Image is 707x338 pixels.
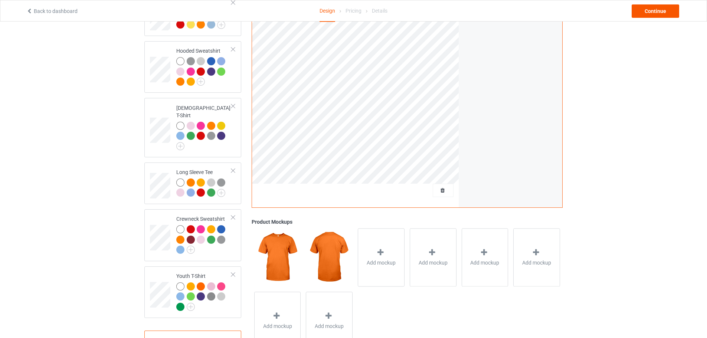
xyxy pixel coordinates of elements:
[632,4,679,18] div: Continue
[144,266,241,318] div: Youth T-Shirt
[522,259,551,266] span: Add mockup
[176,0,232,28] div: Premium Fit Mens Tee
[320,0,335,22] div: Design
[207,292,215,301] img: heather_texture.png
[462,228,508,286] div: Add mockup
[470,259,499,266] span: Add mockup
[176,104,232,148] div: [DEMOGRAPHIC_DATA] T-Shirt
[315,322,344,330] span: Add mockup
[187,246,195,254] img: svg+xml;base64,PD94bWwgdmVyc2lvbj0iMS4wIiBlbmNvZGluZz0iVVRGLTgiPz4KPHN2ZyB3aWR0aD0iMjJweCIgaGVpZ2...
[176,215,232,253] div: Crewneck Sweatshirt
[410,228,456,286] div: Add mockup
[419,259,448,266] span: Add mockup
[217,21,225,29] img: svg+xml;base64,PD94bWwgdmVyc2lvbj0iMS4wIiBlbmNvZGluZz0iVVRGLTgiPz4KPHN2ZyB3aWR0aD0iMjJweCIgaGVpZ2...
[358,228,405,286] div: Add mockup
[217,189,225,197] img: svg+xml;base64,PD94bWwgdmVyc2lvbj0iMS4wIiBlbmNvZGluZz0iVVRGLTgiPz4KPHN2ZyB3aWR0aD0iMjJweCIgaGVpZ2...
[252,218,563,226] div: Product Mockups
[187,303,195,311] img: svg+xml;base64,PD94bWwgdmVyc2lvbj0iMS4wIiBlbmNvZGluZz0iVVRGLTgiPz4KPHN2ZyB3aWR0aD0iMjJweCIgaGVpZ2...
[513,228,560,286] div: Add mockup
[176,168,232,196] div: Long Sleeve Tee
[144,163,241,204] div: Long Sleeve Tee
[254,228,301,286] img: regular.jpg
[144,209,241,261] div: Crewneck Sweatshirt
[197,78,205,86] img: svg+xml;base64,PD94bWwgdmVyc2lvbj0iMS4wIiBlbmNvZGluZz0iVVRGLTgiPz4KPHN2ZyB3aWR0aD0iMjJweCIgaGVpZ2...
[306,228,352,286] img: regular.jpg
[176,142,184,150] img: svg+xml;base64,PD94bWwgdmVyc2lvbj0iMS4wIiBlbmNvZGluZz0iVVRGLTgiPz4KPHN2ZyB3aWR0aD0iMjJweCIgaGVpZ2...
[26,8,78,14] a: Back to dashboard
[346,0,361,21] div: Pricing
[372,0,387,21] div: Details
[176,47,232,85] div: Hooded Sweatshirt
[367,259,396,266] span: Add mockup
[263,322,292,330] span: Add mockup
[176,272,232,311] div: Youth T-Shirt
[144,41,241,93] div: Hooded Sweatshirt
[144,98,241,157] div: [DEMOGRAPHIC_DATA] T-Shirt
